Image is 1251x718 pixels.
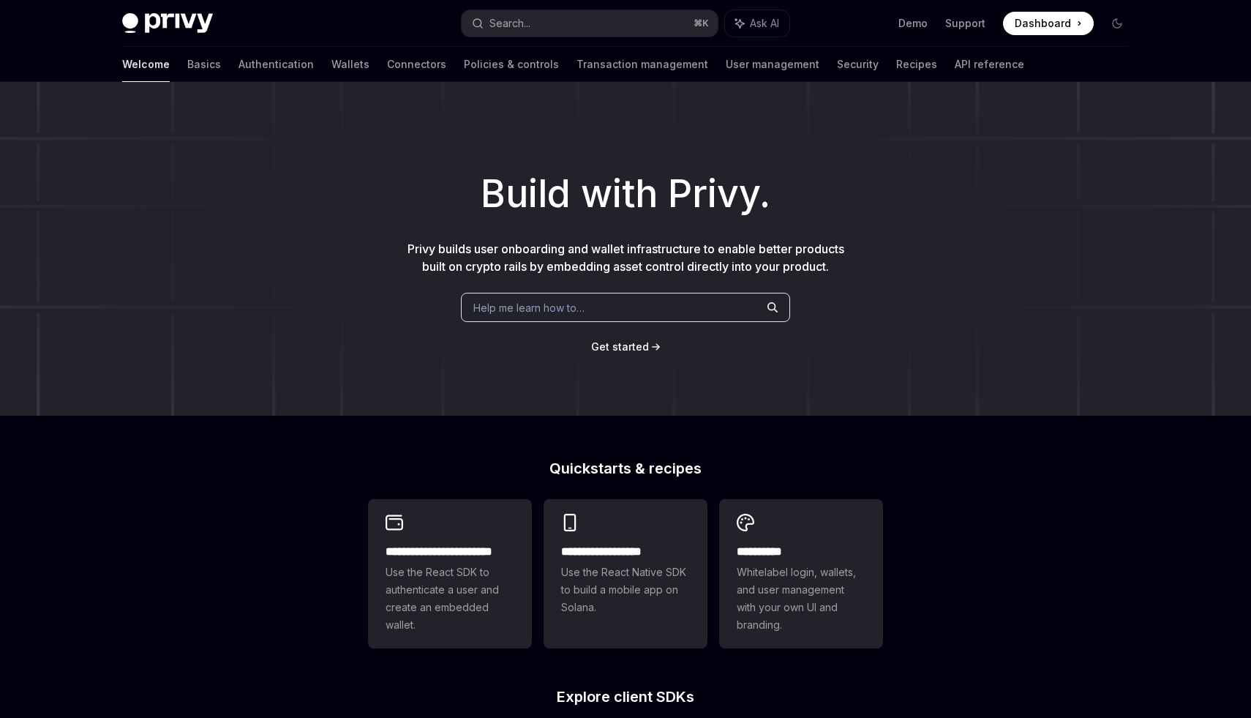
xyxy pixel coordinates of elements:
[1015,16,1071,31] span: Dashboard
[719,499,883,648] a: **** *****Whitelabel login, wallets, and user management with your own UI and branding.
[576,47,708,82] a: Transaction management
[694,18,709,29] span: ⌘ K
[750,16,779,31] span: Ask AI
[368,689,883,704] h2: Explore client SDKs
[591,340,649,353] span: Get started
[725,10,789,37] button: Ask AI
[368,461,883,476] h2: Quickstarts & recipes
[1003,12,1094,35] a: Dashboard
[1105,12,1129,35] button: Toggle dark mode
[898,16,928,31] a: Demo
[331,47,369,82] a: Wallets
[837,47,879,82] a: Security
[561,564,690,616] span: Use the React Native SDK to build a mobile app on Solana.
[122,47,170,82] a: Welcome
[462,10,718,37] button: Search...⌘K
[544,499,707,648] a: **** **** **** ***Use the React Native SDK to build a mobile app on Solana.
[726,47,819,82] a: User management
[386,564,514,634] span: Use the React SDK to authenticate a user and create an embedded wallet.
[591,340,649,354] a: Get started
[945,16,985,31] a: Support
[473,300,585,315] span: Help me learn how to…
[955,47,1024,82] a: API reference
[23,165,1228,222] h1: Build with Privy.
[122,13,213,34] img: dark logo
[464,47,559,82] a: Policies & controls
[896,47,937,82] a: Recipes
[187,47,221,82] a: Basics
[387,47,446,82] a: Connectors
[737,564,865,634] span: Whitelabel login, wallets, and user management with your own UI and branding.
[489,15,530,32] div: Search...
[407,242,844,274] span: Privy builds user onboarding and wallet infrastructure to enable better products built on crypto ...
[238,47,314,82] a: Authentication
